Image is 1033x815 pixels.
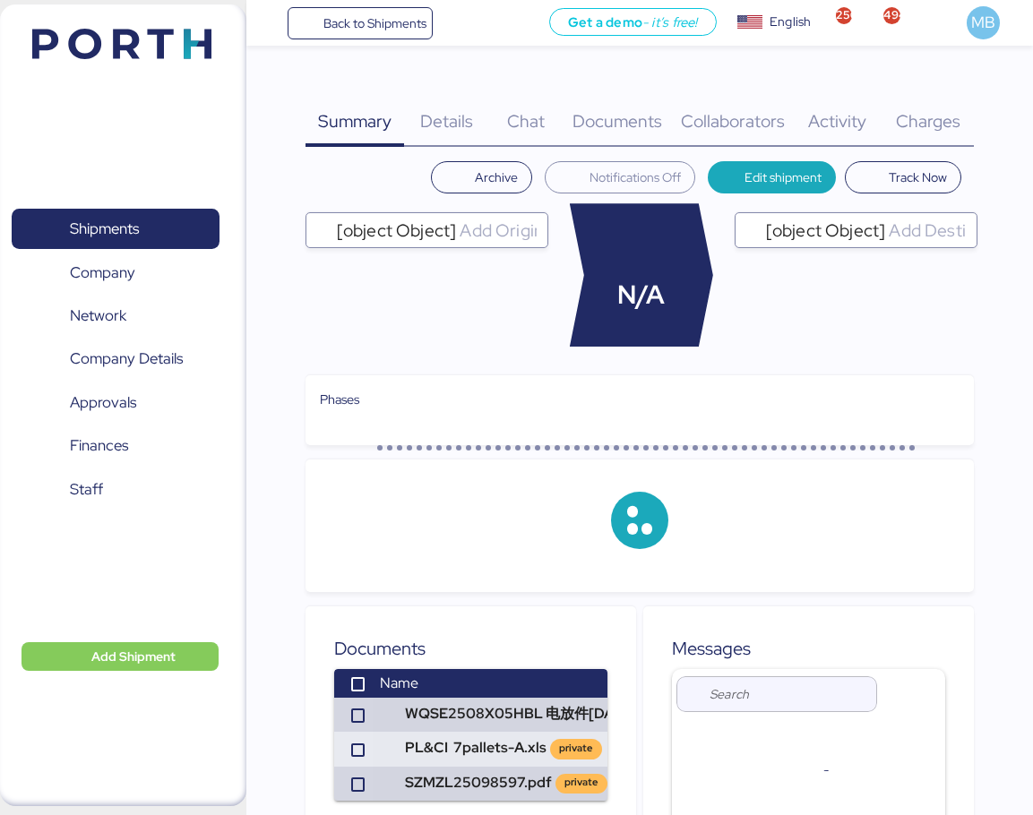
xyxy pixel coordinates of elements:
[572,109,662,133] span: Documents
[257,8,288,39] button: Menu
[12,469,220,510] a: Staff
[559,741,592,756] div: private
[590,167,681,188] span: Notifications Off
[770,13,811,31] div: English
[708,161,836,193] button: Edit shipment
[12,252,220,293] a: Company
[320,390,960,409] div: Phases
[845,161,962,193] button: Track Now
[318,109,392,133] span: Summary
[373,732,736,766] td: PL&CI 7pallets-A.xls
[373,767,736,801] td: SZMZL25098597.pdf
[70,303,126,329] span: Network
[971,11,995,34] span: MB
[380,673,418,692] span: Name
[70,216,139,242] span: Shipments
[808,109,866,133] span: Activity
[564,775,598,790] div: private
[12,382,220,424] a: Approvals
[12,296,220,337] a: Network
[507,109,545,133] span: Chat
[12,209,220,250] a: Shipments
[373,698,736,732] td: WQSE2508X05HBL 电放件[DATE].pdf
[420,109,473,133] span: Details
[70,260,135,286] span: Company
[288,7,434,39] a: Back to Shipments
[766,222,886,238] span: [object Object]
[22,642,219,671] button: Add Shipment
[337,222,457,238] span: [object Object]
[12,339,220,380] a: Company Details
[885,219,968,241] input: [object Object]
[12,425,220,467] a: Finances
[456,219,539,241] input: [object Object]
[896,109,960,133] span: Charges
[323,13,426,34] span: Back to Shipments
[70,433,128,459] span: Finances
[475,167,518,188] span: Archive
[672,635,945,662] div: Messages
[334,635,607,662] div: Documents
[91,646,176,667] span: Add Shipment
[431,161,533,193] button: Archive
[745,167,822,188] span: Edit shipment
[889,167,947,188] span: Track Now
[70,390,136,416] span: Approvals
[710,676,866,712] input: Search
[681,109,785,133] span: Collaborators
[70,476,103,502] span: Staff
[70,346,183,372] span: Company Details
[545,161,695,193] button: Notifications Off
[617,276,665,314] span: N/A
